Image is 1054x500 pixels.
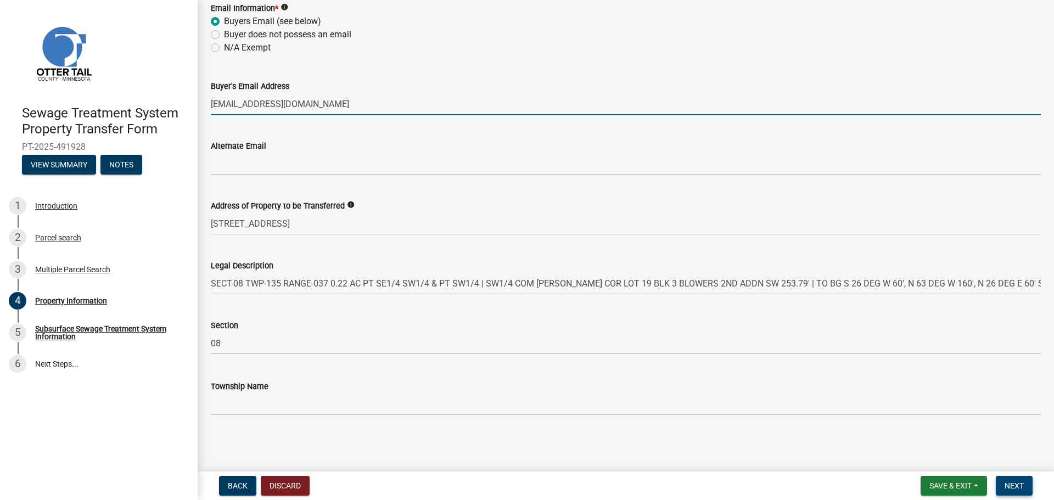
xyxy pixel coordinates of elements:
label: Buyer does not possess an email [224,28,351,41]
i: info [281,3,288,11]
div: Property Information [35,297,107,305]
label: Section [211,322,238,330]
button: Back [219,476,256,496]
i: info [347,201,355,209]
div: 3 [9,261,26,278]
img: Otter Tail County, Minnesota [22,12,104,94]
button: Next [996,476,1033,496]
div: 2 [9,229,26,246]
button: Discard [261,476,310,496]
div: 4 [9,292,26,310]
h4: Sewage Treatment System Property Transfer Form [22,105,189,137]
button: Save & Exit [921,476,987,496]
span: PT-2025-491928 [22,142,176,152]
wm-modal-confirm: Summary [22,161,96,170]
div: 1 [9,197,26,215]
div: Parcel search [35,234,81,241]
label: Buyer's Email Address [211,83,289,91]
div: Introduction [35,202,77,210]
label: Buyers Email (see below) [224,15,321,28]
button: Notes [100,155,142,175]
div: 5 [9,324,26,341]
label: Alternate Email [211,143,266,150]
label: N/A Exempt [224,41,271,54]
span: Save & Exit [929,481,972,490]
wm-modal-confirm: Notes [100,161,142,170]
div: 6 [9,355,26,373]
label: Address of Property to be Transferred [211,203,345,210]
label: Email Information [211,5,278,13]
div: Subsurface Sewage Treatment System Information [35,325,180,340]
span: Next [1005,481,1024,490]
label: Township Name [211,383,268,391]
label: Legal Description [211,262,273,270]
span: Back [228,481,248,490]
div: Multiple Parcel Search [35,266,110,273]
button: View Summary [22,155,96,175]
